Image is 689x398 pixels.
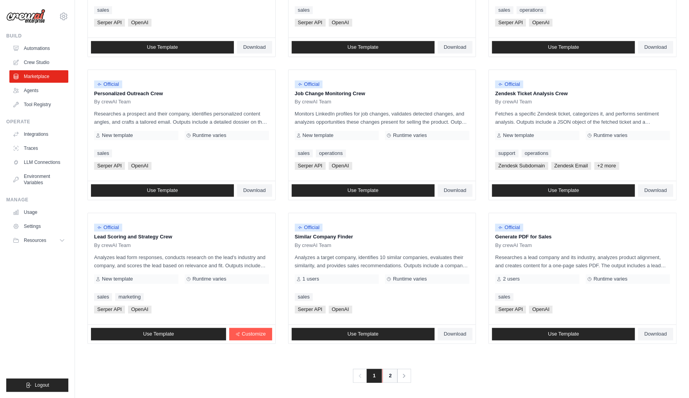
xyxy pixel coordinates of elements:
span: Official [295,80,323,88]
a: operations [522,149,552,157]
p: Generate PDF for Sales [495,233,670,241]
span: OpenAI [128,306,151,313]
span: Serper API [295,19,326,27]
a: Environment Variables [9,170,68,189]
a: sales [295,6,313,14]
a: sales [495,293,513,301]
a: Download [438,328,473,340]
span: Official [495,80,523,88]
span: New template [503,132,534,139]
span: Official [495,224,523,231]
span: OpenAI [329,306,352,313]
span: Use Template [548,187,579,194]
span: Use Template [548,44,579,50]
span: Use Template [143,331,174,337]
span: Customize [242,331,265,337]
span: Download [444,331,466,337]
span: OpenAI [529,306,552,313]
span: Zendesk Subdomain [495,162,548,170]
span: Zendesk Email [551,162,591,170]
a: LLM Connections [9,156,68,169]
span: Download [444,187,466,194]
a: sales [94,293,112,301]
span: Serper API [495,306,526,313]
a: Automations [9,42,68,55]
p: Analyzes a target company, identifies 10 similar companies, evaluates their similarity, and provi... [295,253,470,270]
a: Traces [9,142,68,155]
span: OpenAI [329,19,352,27]
p: Job Change Monitoring Crew [295,90,470,98]
p: Personalized Outreach Crew [94,90,269,98]
nav: Pagination [353,369,411,383]
span: Serper API [295,306,326,313]
p: Zendesk Ticket Analysis Crew [495,90,670,98]
a: Download [237,184,272,197]
span: Runtime varies [393,276,427,282]
a: Tool Registry [9,98,68,111]
a: Use Template [292,184,434,197]
a: support [495,149,518,157]
span: OpenAI [329,162,352,170]
a: Download [438,41,473,53]
div: Build [6,33,68,39]
a: Download [237,41,272,53]
span: By crewAI Team [495,242,532,249]
span: Use Template [347,331,378,337]
span: +2 more [594,162,619,170]
p: Similar Company Finder [295,233,470,241]
span: Serper API [495,19,526,27]
a: operations [516,6,547,14]
span: Runtime varies [192,132,226,139]
a: Crew Studio [9,56,68,69]
p: Monitors LinkedIn profiles for job changes, validates detected changes, and analyzes opportunitie... [295,110,470,126]
span: Use Template [548,331,579,337]
span: Use Template [347,44,378,50]
span: Use Template [347,187,378,194]
span: By crewAI Team [94,99,131,105]
a: Download [638,184,673,197]
span: Download [644,187,667,194]
span: Runtime varies [393,132,427,139]
a: Integrations [9,128,68,140]
span: Download [243,44,266,50]
a: Use Template [292,328,434,340]
span: By crewAI Team [295,99,331,105]
a: Usage [9,206,68,219]
div: Manage [6,197,68,203]
button: Logout [6,378,68,392]
a: marketing [115,293,144,301]
p: Lead Scoring and Strategy Crew [94,233,269,241]
span: Official [94,80,122,88]
p: Researches a lead company and its industry, analyzes product alignment, and creates content for a... [495,253,670,270]
span: By crewAI Team [295,242,331,249]
span: Serper API [295,162,326,170]
p: Fetches a specific Zendesk ticket, categorizes it, and performs sentiment analysis. Outputs inclu... [495,110,670,126]
span: By crewAI Team [495,99,532,105]
a: Use Template [91,184,234,197]
a: sales [495,6,513,14]
span: Official [94,224,122,231]
button: Resources [9,234,68,247]
a: sales [94,6,112,14]
a: sales [295,149,313,157]
a: Marketplace [9,70,68,83]
span: Download [644,331,667,337]
span: New template [102,276,133,282]
span: Use Template [147,187,178,194]
a: sales [94,149,112,157]
span: Serper API [94,162,125,170]
span: Official [295,224,323,231]
a: Agents [9,84,68,97]
span: Download [243,187,266,194]
span: 1 users [303,276,319,282]
span: Serper API [94,306,125,313]
a: Download [638,41,673,53]
a: Use Template [91,41,234,53]
span: OpenAI [529,19,552,27]
span: 2 users [503,276,520,282]
a: Use Template [492,184,635,197]
a: Settings [9,220,68,233]
a: Customize [229,328,272,340]
a: Use Template [292,41,434,53]
span: New template [303,132,333,139]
